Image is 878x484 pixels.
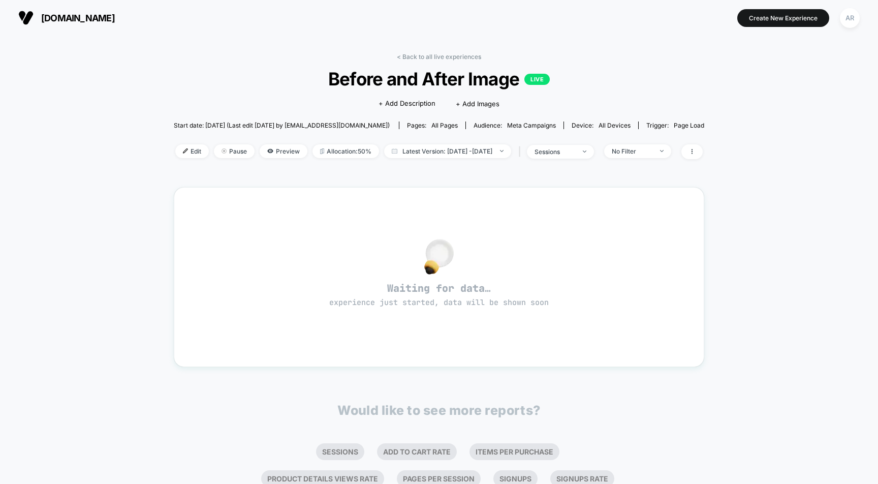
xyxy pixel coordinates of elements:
[840,8,860,28] div: AR
[660,150,664,152] img: end
[377,443,457,460] li: Add To Cart Rate
[183,148,188,154] img: edit
[424,239,454,275] img: no_data
[214,144,255,158] span: Pause
[524,74,550,85] p: LIVE
[41,13,115,23] span: [DOMAIN_NAME]
[18,10,34,25] img: Visually logo
[260,144,307,158] span: Preview
[674,122,704,129] span: Page Load
[312,144,379,158] span: Allocation: 50%
[15,10,118,26] button: [DOMAIN_NAME]
[175,144,209,158] span: Edit
[337,403,541,418] p: Would like to see more reports?
[474,122,556,129] div: Audience:
[535,148,575,156] div: sessions
[320,148,324,154] img: rebalance
[200,68,677,89] span: Before and After Image
[316,443,364,460] li: Sessions
[737,9,829,27] button: Create New Experience
[431,122,458,129] span: all pages
[407,122,458,129] div: Pages:
[646,122,704,129] div: Trigger:
[192,282,686,308] span: Waiting for data…
[516,144,527,159] span: |
[222,148,227,154] img: end
[456,100,499,108] span: + Add Images
[329,297,549,308] span: experience just started, data will be shown soon
[599,122,631,129] span: all devices
[397,53,481,60] a: < Back to all live experiences
[384,144,511,158] span: Latest Version: [DATE] - [DATE]
[392,148,397,154] img: calendar
[469,443,559,460] li: Items Per Purchase
[174,122,390,129] span: Start date: [DATE] (Last edit [DATE] by [EMAIL_ADDRESS][DOMAIN_NAME])
[837,8,863,28] button: AR
[563,122,638,129] span: Device:
[500,150,504,152] img: end
[379,99,435,109] span: + Add Description
[507,122,556,129] span: Meta campaigns
[583,150,586,153] img: end
[612,147,652,155] div: No Filter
